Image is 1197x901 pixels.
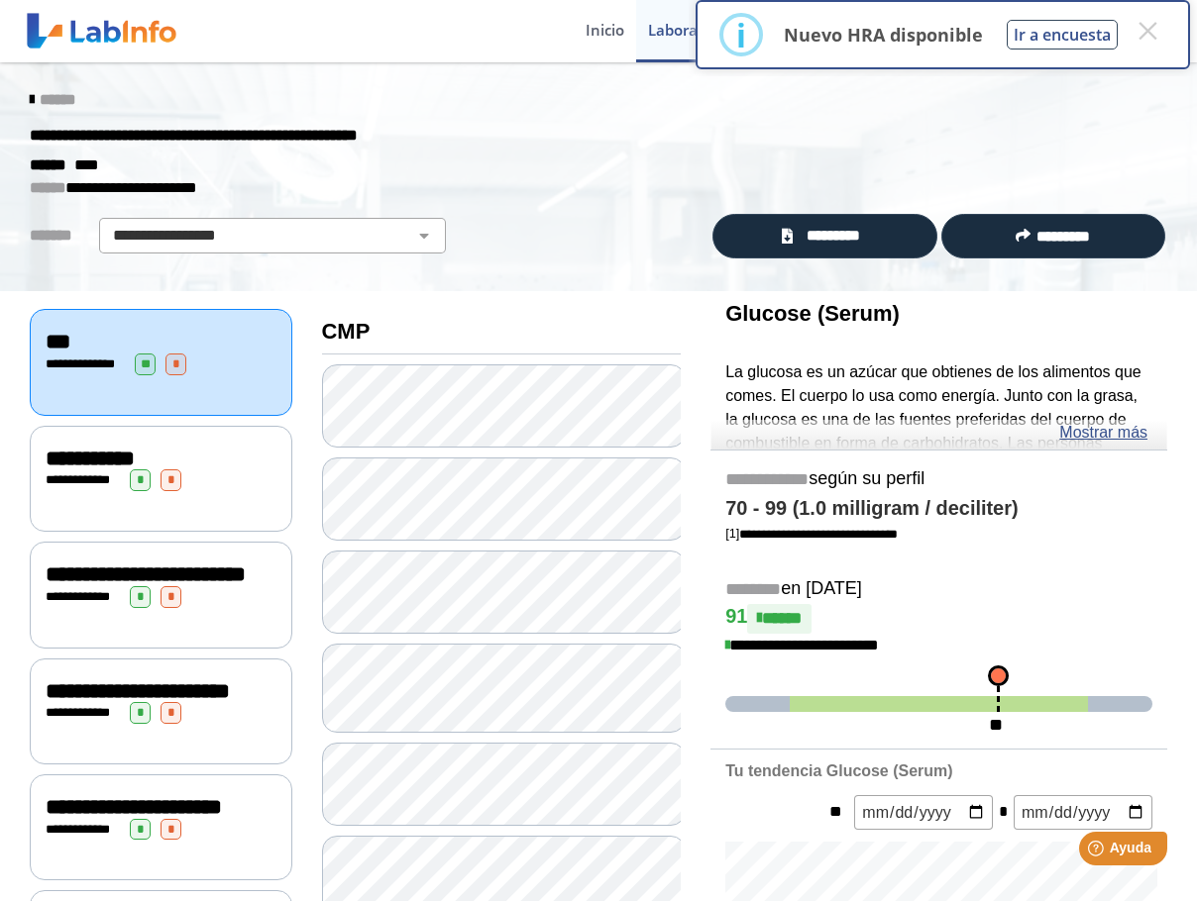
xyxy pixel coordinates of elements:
[1021,824,1175,879] iframe: Help widget launcher
[1014,795,1152,830] input: mm/dd/yyyy
[854,795,993,830] input: mm/dd/yyyy
[1130,13,1165,49] button: Close this dialog
[725,468,1152,491] h5: según su perfil
[1059,421,1147,445] a: Mostrar más
[725,526,898,541] a: [1]
[322,319,371,344] b: CMP
[725,360,1152,573] p: La glucosa es un azúcar que obtienes de los alimentos que comes. El cuerpo lo usa como energía. J...
[725,762,952,779] b: Tu tendencia Glucose (Serum)
[725,604,1152,634] h4: 91
[725,578,1152,601] h5: en [DATE]
[736,17,746,52] div: i
[1007,20,1118,50] button: Ir a encuesta
[725,497,1152,521] h4: 70 - 99 (1.0 milligram / deciliter)
[725,301,900,326] b: Glucose (Serum)
[784,23,983,47] p: Nuevo HRA disponible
